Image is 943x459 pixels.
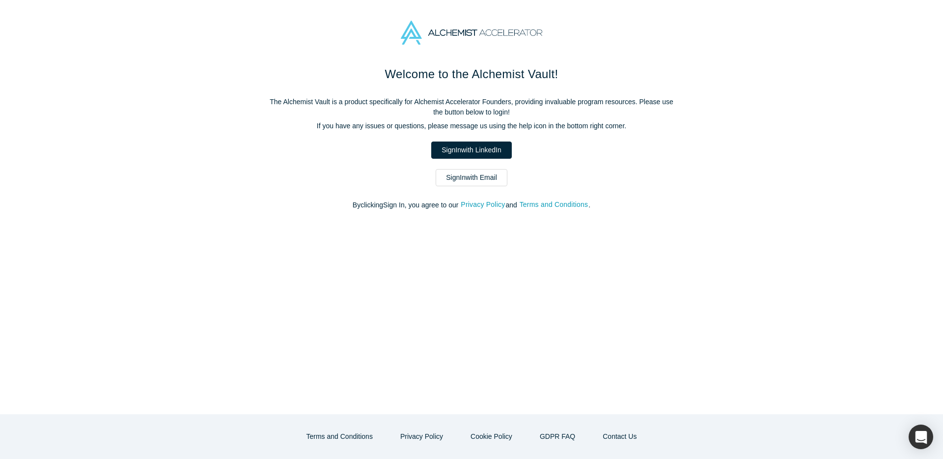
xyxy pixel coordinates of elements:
button: Cookie Policy [460,428,523,445]
button: Privacy Policy [390,428,453,445]
button: Terms and Conditions [519,199,589,210]
h1: Welcome to the Alchemist Vault! [265,65,678,83]
a: GDPR FAQ [529,428,585,445]
button: Contact Us [592,428,647,445]
img: Alchemist Accelerator Logo [401,21,542,45]
a: SignInwith Email [436,169,507,186]
a: SignInwith LinkedIn [431,142,511,159]
p: The Alchemist Vault is a product specifically for Alchemist Accelerator Founders, providing inval... [265,97,678,117]
p: By clicking Sign In , you agree to our and . [265,200,678,210]
button: Privacy Policy [460,199,505,210]
button: Terms and Conditions [296,428,383,445]
p: If you have any issues or questions, please message us using the help icon in the bottom right co... [265,121,678,131]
